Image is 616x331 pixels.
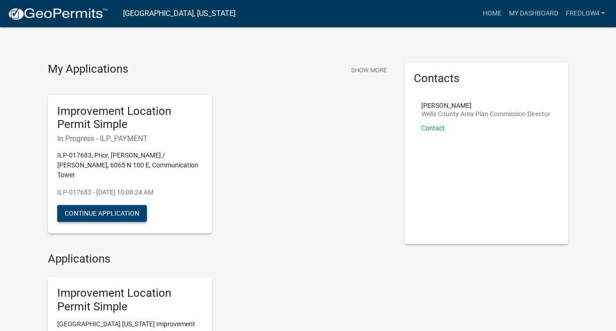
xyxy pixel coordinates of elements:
[48,252,390,266] h4: Applications
[57,188,203,197] p: ILP-017683 - [DATE] 10:08:24 AM
[421,111,550,117] p: Wells County Area Plan Commission Director
[421,124,445,132] a: Contact
[57,205,147,222] button: Continue Application
[347,62,390,78] button: Show More
[48,62,128,76] h4: My Applications
[505,5,562,23] a: My Dashboard
[479,5,505,23] a: Home
[57,134,203,143] h6: In Progress - ILP_PAYMENT
[421,102,550,109] p: [PERSON_NAME]
[123,6,236,22] a: [GEOGRAPHIC_DATA], [US_STATE]
[57,105,203,132] h5: Improvement Location Permit Simple
[57,150,203,180] p: ILP-017683, Prior, [PERSON_NAME] / [PERSON_NAME], 6065 N 100 E, Communication Tower
[57,286,203,314] h5: Improvement Location Permit Simple
[414,72,559,85] h5: Contacts
[562,5,608,23] a: fredlow4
